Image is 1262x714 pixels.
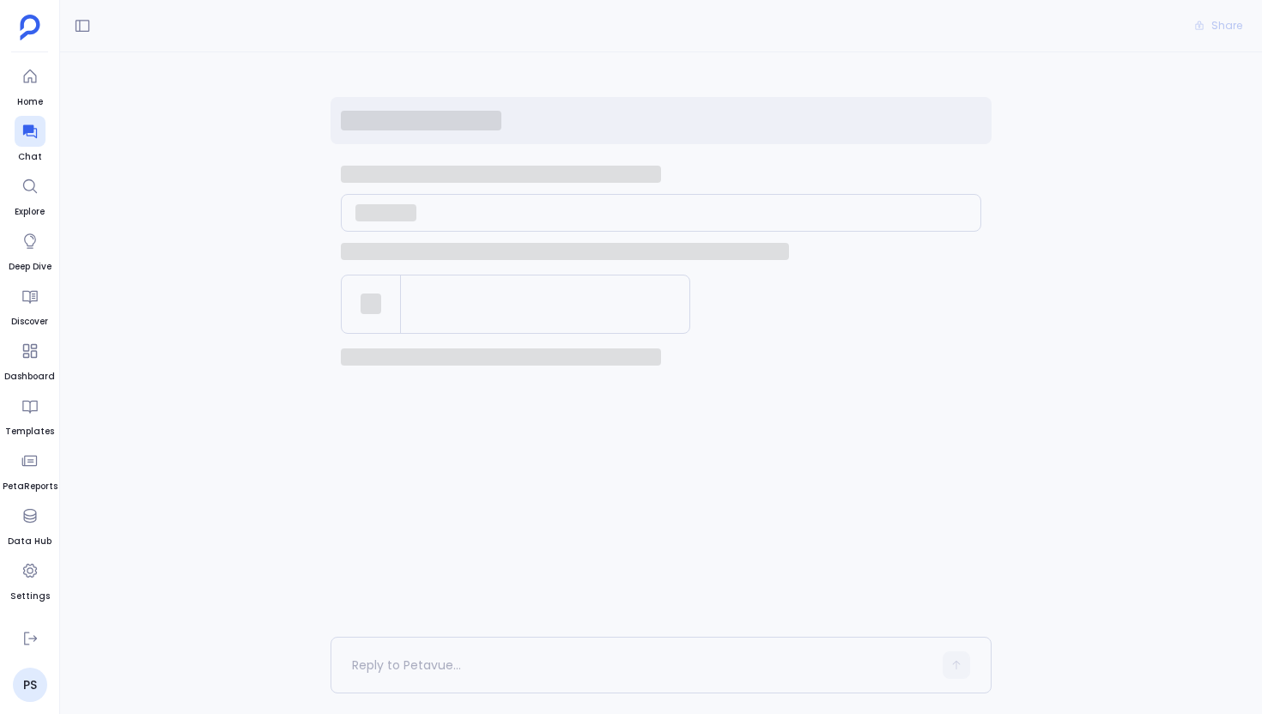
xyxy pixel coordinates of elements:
span: Home [15,95,46,109]
a: Explore [15,171,46,219]
span: Deep Dive [9,260,52,274]
span: Explore [15,205,46,219]
a: Data Hub [8,500,52,548]
a: Deep Dive [9,226,52,274]
a: Discover [11,281,48,329]
span: Chat [15,150,46,164]
a: Settings [10,555,50,603]
a: PS [13,668,47,702]
a: Templates [5,390,54,439]
span: Templates [5,425,54,439]
span: Dashboard [4,370,55,384]
span: PetaReports [3,480,58,493]
a: PetaReports [3,445,58,493]
span: Discover [11,315,48,329]
a: Home [15,61,46,109]
a: Chat [15,116,46,164]
span: Settings [10,590,50,603]
span: Data Hub [8,535,52,548]
img: petavue logo [20,15,40,40]
a: Dashboard [4,336,55,384]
